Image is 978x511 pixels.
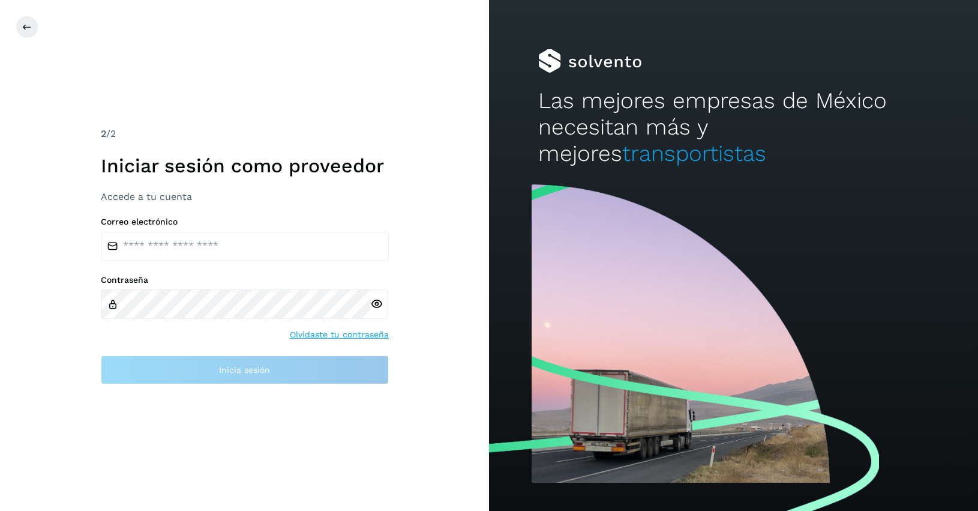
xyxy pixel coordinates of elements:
[101,154,389,177] h1: Iniciar sesión como proveedor
[101,355,389,384] button: Inicia sesión
[101,127,389,141] div: /2
[101,128,106,139] span: 2
[622,141,766,166] span: transportistas
[101,275,389,285] label: Contraseña
[101,217,389,227] label: Correo electrónico
[101,191,389,202] h3: Accede a tu cuenta
[219,366,270,374] span: Inicia sesión
[538,88,929,168] h2: Las mejores empresas de México necesitan más y mejores
[290,328,389,341] a: Olvidaste tu contraseña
